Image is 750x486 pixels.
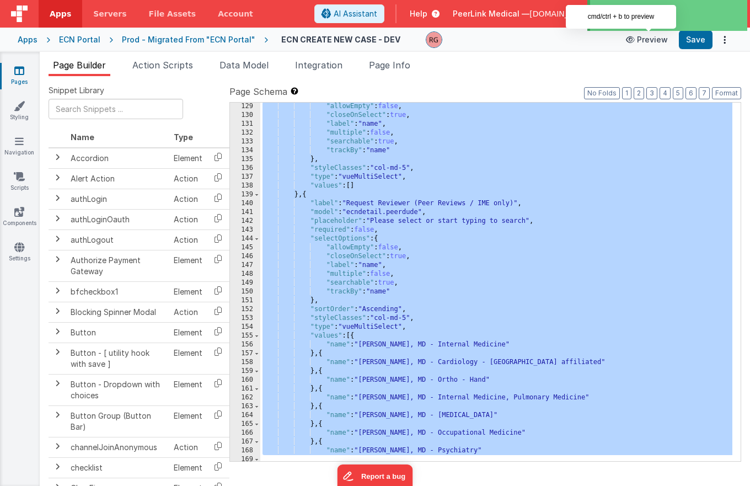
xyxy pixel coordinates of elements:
td: Button - Dropdown with choices [66,374,169,405]
button: AI Assistant [314,4,384,23]
td: bfcheckbox1 [66,281,169,302]
td: Action [169,437,207,457]
td: Action [169,189,207,209]
div: 140 [230,199,260,208]
div: 131 [230,120,260,129]
button: 2 [634,87,644,99]
td: authLogin [66,189,169,209]
div: 134 [230,146,260,155]
span: PeerLink Medical — [453,8,529,19]
td: Action [169,302,207,322]
td: Action [169,168,207,189]
div: 154 [230,323,260,332]
td: channelJoinAnonymous [66,437,169,457]
td: Blocking Spinner Modal [66,302,169,322]
div: 152 [230,305,260,314]
input: Search Snippets ... [49,99,183,119]
div: 129 [230,102,260,111]
span: Type [174,132,193,142]
div: 135 [230,155,260,164]
div: 138 [230,181,260,190]
td: Alert Action [66,168,169,189]
div: 162 [230,393,260,402]
div: 167 [230,437,260,446]
div: 141 [230,208,260,217]
div: 149 [230,279,260,287]
button: No Folds [584,87,620,99]
div: 163 [230,402,260,411]
td: Element [169,322,207,343]
div: 166 [230,429,260,437]
div: 160 [230,376,260,384]
button: 5 [673,87,683,99]
div: 142 [230,217,260,226]
td: Element [169,250,207,281]
td: Action [169,209,207,229]
td: Element [169,281,207,302]
div: 161 [230,384,260,393]
div: 133 [230,137,260,146]
div: 147 [230,261,260,270]
div: 158 [230,358,260,367]
div: 148 [230,270,260,279]
div: 151 [230,296,260,305]
button: PeerLink Medical — [DOMAIN_NAME][EMAIL_ADDRESS][DOMAIN_NAME] [453,8,741,19]
span: Action Scripts [132,60,193,71]
td: authLoginOauth [66,209,169,229]
span: Apps [50,8,71,19]
div: 144 [230,234,260,243]
div: 165 [230,420,260,429]
span: Page Builder [53,60,106,71]
span: Servers [93,8,126,19]
td: Action [169,229,207,250]
td: Button - [ utility hook with save ] [66,343,169,374]
span: Name [71,132,94,142]
span: AI Assistant [334,8,377,19]
div: 146 [230,252,260,261]
div: 143 [230,226,260,234]
span: File Assets [149,8,196,19]
td: Authorize Payment Gateway [66,250,169,281]
button: 3 [646,87,657,99]
button: 4 [660,87,671,99]
button: 7 [699,87,710,99]
td: Accordion [66,148,169,169]
div: 150 [230,287,260,296]
td: authLogout [66,229,169,250]
span: Data Model [219,60,269,71]
button: Save [679,30,712,49]
div: 145 [230,243,260,252]
img: 32acf354f7c792df0addc5efaefdc4a2 [426,32,442,47]
span: Snippet Library [49,85,104,96]
div: 139 [230,190,260,199]
span: Page Schema [229,85,287,98]
td: checklist [66,457,169,478]
td: Element [169,457,207,478]
div: 156 [230,340,260,349]
button: Format [712,87,741,99]
div: 164 [230,411,260,420]
div: ECN Portal [59,34,100,45]
div: 155 [230,332,260,340]
span: Page Info [369,60,410,71]
div: cmd/ctrl + b to preview [566,5,676,29]
td: Button [66,322,169,343]
td: Element [169,148,207,169]
h4: ECN CREATE NEW CASE - DEV [281,35,400,44]
div: 132 [230,129,260,137]
span: [DOMAIN_NAME][EMAIL_ADDRESS][DOMAIN_NAME] [529,8,729,19]
button: Options [717,32,732,47]
div: Prod - Migrated From "ECN Portal" [122,34,255,45]
button: 1 [622,87,631,99]
div: 157 [230,349,260,358]
td: Button Group (Button Bar) [66,405,169,437]
div: 168 [230,446,260,455]
div: Apps [18,34,37,45]
td: Element [169,343,207,374]
span: Help [410,8,427,19]
button: Preview [619,31,674,49]
div: 130 [230,111,260,120]
td: Element [169,405,207,437]
div: 169 [230,455,260,464]
td: Element [169,374,207,405]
